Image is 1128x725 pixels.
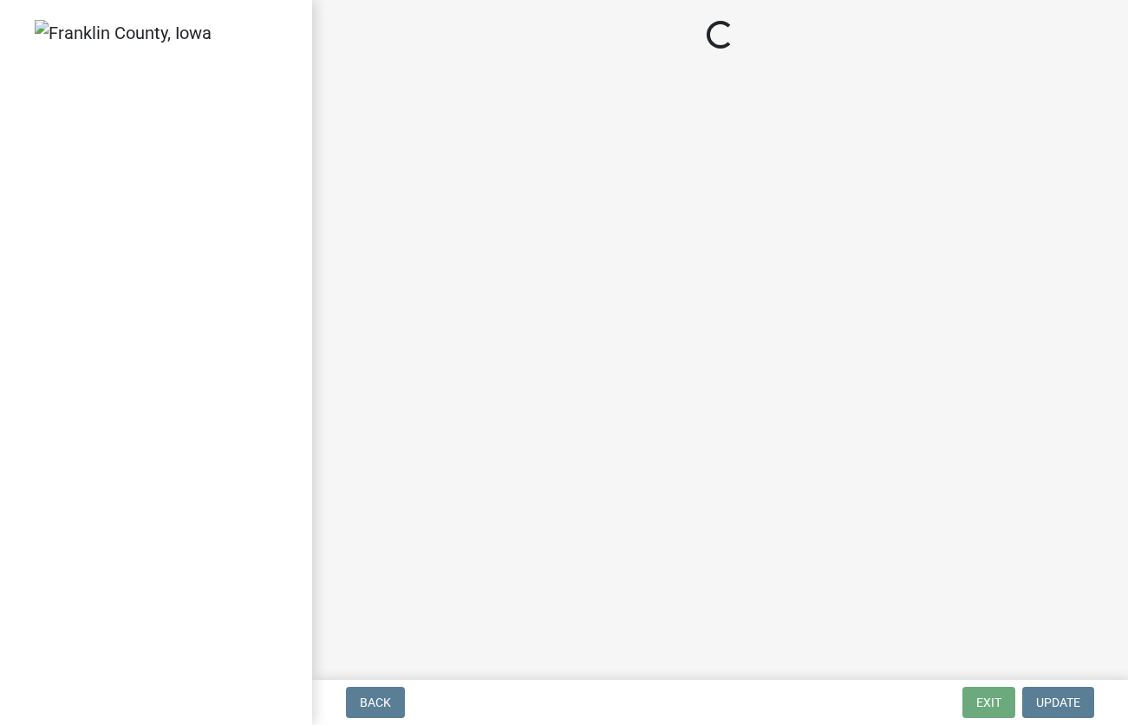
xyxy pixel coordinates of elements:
[346,687,405,718] button: Back
[360,696,391,709] span: Back
[1022,687,1094,718] button: Update
[35,20,212,46] img: Franklin County, Iowa
[1036,696,1080,709] span: Update
[962,687,1015,718] button: Exit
